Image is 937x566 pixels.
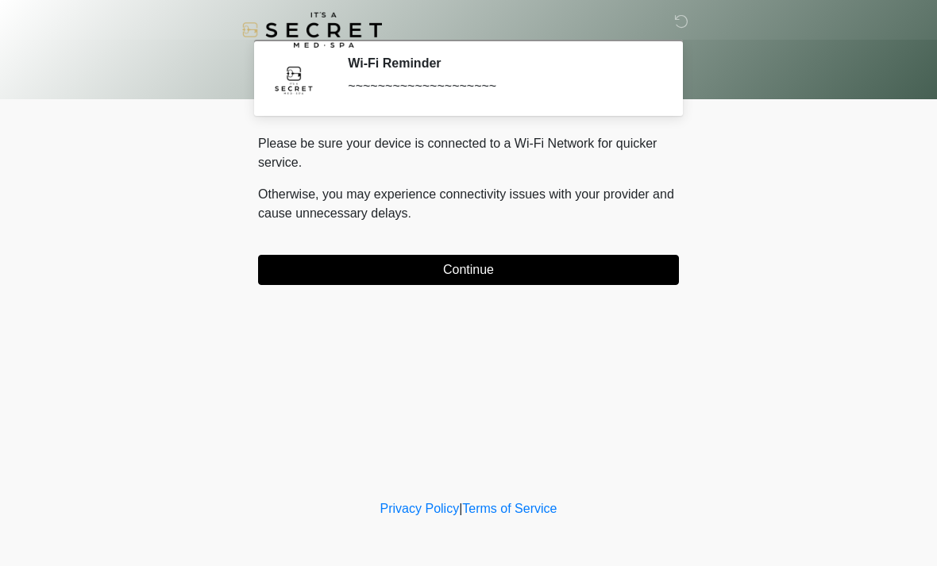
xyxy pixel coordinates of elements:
button: Continue [258,255,679,285]
img: It's A Secret Med Spa Logo [242,12,382,48]
a: Terms of Service [462,502,557,515]
p: Please be sure your device is connected to a Wi-Fi Network for quicker service. [258,134,679,172]
span: . [408,206,411,220]
a: | [459,502,462,515]
h2: Wi-Fi Reminder [348,56,655,71]
p: Otherwise, you may experience connectivity issues with your provider and cause unnecessary delays [258,185,679,223]
a: Privacy Policy [380,502,460,515]
img: Agent Avatar [270,56,318,103]
div: ~~~~~~~~~~~~~~~~~~~~ [348,77,655,96]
